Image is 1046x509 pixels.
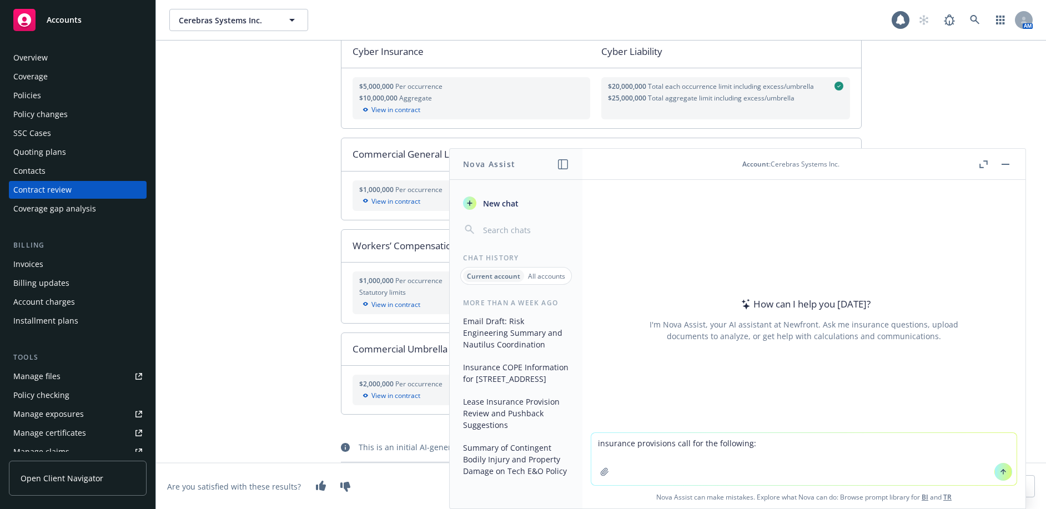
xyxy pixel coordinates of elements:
div: General Liability [601,138,861,170]
div: Commercial General Liability Insurance [341,138,601,170]
div: Overview [13,49,48,67]
div: Contract review [13,181,72,199]
div: Chat History [450,253,582,263]
div: Commercial Umbrella [341,333,601,365]
span: Open Client Navigator [21,472,103,484]
span: Per occurrence [395,82,442,91]
div: Installment plans [13,312,78,330]
div: : Cerebras Systems Inc. [742,159,839,169]
span: Accounts [47,16,82,24]
button: Summary of Contingent Bodily Injury and Property Damage on Tech E&O Policy [459,439,574,480]
a: Manage files [9,367,147,385]
a: Account charges [9,293,147,311]
a: Policy changes [9,105,147,123]
textarea: insurance provisions call for the following: [591,433,1017,485]
a: Contract review [9,181,147,199]
div: Policy changes [13,105,68,123]
button: Insurance COPE Information for [STREET_ADDRESS] [459,358,574,388]
div: View in contract [359,105,584,115]
a: Manage exposures [9,405,147,423]
div: View in contract [359,196,584,206]
a: Quoting plans [9,143,147,161]
span: Aggregate [399,93,432,103]
a: TR [943,492,952,502]
div: Tools [9,352,147,363]
div: View in contract [359,300,584,310]
div: Contacts [13,162,46,180]
span: Per occurrence [395,379,442,389]
span: $20,000,000 [608,82,646,91]
a: Accounts [9,4,147,36]
span: Per occurrence [395,276,442,285]
div: Are you satisfied with these results? [167,481,301,492]
span: $2,000,000 [359,379,395,389]
span: New chat [481,198,519,209]
a: Coverage [9,68,147,85]
button: Email Draft: Risk Engineering Summary and Nautilus Coordination [459,312,574,354]
button: New chat [459,193,574,213]
div: Billing [9,240,147,251]
span: $1,000,000 [359,185,395,194]
div: SSC Cases [13,124,51,142]
div: This is an initial AI-generated assessment of your contract. Your servicing team will follow up s... [359,441,862,453]
span: Nova Assist can make mistakes. Explore what Nova can do: Browse prompt library for and [587,486,1021,508]
a: Policies [9,87,147,104]
a: Coverage gap analysis [9,200,147,218]
h1: Nova Assist [463,158,515,170]
span: $5,000,000 [359,82,395,91]
a: Manage certificates [9,424,147,442]
span: Account [742,159,769,169]
a: Contacts [9,162,147,180]
a: Search [964,9,986,31]
div: Quoting plans [13,143,66,161]
a: Policy checking [9,386,147,404]
a: Manage claims [9,443,147,461]
a: BI [922,492,928,502]
button: Lease Insurance Provision Review and Pushback Suggestions [459,392,574,434]
div: Manage claims [13,443,69,461]
span: Total aggregate limit including excess/umbrella [648,93,794,103]
div: Policy checking [13,386,69,404]
button: Cerebras Systems Inc. [169,9,308,31]
p: All accounts [528,271,565,281]
div: Account charges [13,293,75,311]
a: SSC Cases [9,124,147,142]
a: Invoices [9,255,147,273]
div: Billing updates [13,274,69,292]
div: Coverage [13,68,48,85]
div: Manage certificates [13,424,86,442]
a: Switch app [989,9,1012,31]
span: $10,000,000 [359,93,399,103]
a: Billing updates [9,274,147,292]
div: Manage files [13,367,61,385]
span: $1,000,000 [359,276,395,285]
span: Total each occurrence limit including excess/umbrella [648,82,814,91]
a: Start snowing [913,9,935,31]
div: More than a week ago [450,298,582,308]
span: Cerebras Systems Inc. [179,14,275,26]
div: Invoices [13,255,43,273]
div: View in contract [359,391,584,401]
a: Report a Bug [938,9,960,31]
a: Overview [9,49,147,67]
div: Cyber Insurance [341,36,601,68]
a: Installment plans [9,312,147,330]
div: I'm Nova Assist, your AI assistant at Newfront. Ask me insurance questions, upload documents to a... [648,319,960,342]
div: Cyber Liability [601,36,861,68]
span: $25,000,000 [608,93,646,103]
div: Policies [13,87,41,104]
input: Search chats [481,222,569,238]
span: Statutory limits [359,288,406,297]
div: Workers’ Compensation [341,230,601,262]
span: Per occurrence [395,185,442,194]
div: Coverage gap analysis [13,200,96,218]
p: Current account [467,271,520,281]
div: Manage exposures [13,405,84,423]
div: How can I help you [DATE]? [738,297,871,311]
